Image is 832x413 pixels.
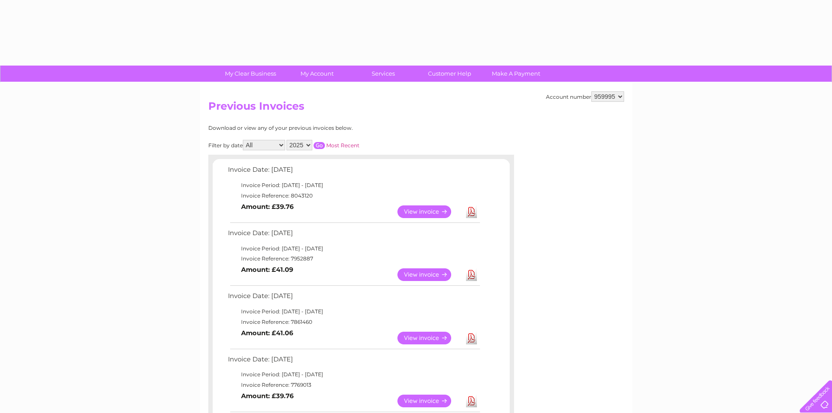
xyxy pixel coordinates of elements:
[397,268,462,281] a: View
[226,164,481,180] td: Invoice Date: [DATE]
[226,243,481,254] td: Invoice Period: [DATE] - [DATE]
[466,395,477,407] a: Download
[347,66,419,82] a: Services
[546,91,624,102] div: Account number
[281,66,353,82] a: My Account
[226,290,481,306] td: Invoice Date: [DATE]
[466,205,477,218] a: Download
[466,332,477,344] a: Download
[226,253,481,264] td: Invoice Reference: 7952887
[414,66,486,82] a: Customer Help
[241,203,293,211] b: Amount: £39.76
[226,180,481,191] td: Invoice Period: [DATE] - [DATE]
[397,395,462,407] a: View
[466,268,477,281] a: Download
[226,369,481,380] td: Invoice Period: [DATE] - [DATE]
[226,354,481,370] td: Invoice Date: [DATE]
[480,66,552,82] a: Make A Payment
[226,191,481,201] td: Invoice Reference: 8043120
[326,142,359,149] a: Most Recent
[397,332,462,344] a: View
[208,125,438,131] div: Download or view any of your previous invoices below.
[241,329,293,337] b: Amount: £41.06
[226,317,481,327] td: Invoice Reference: 7861460
[208,100,624,117] h2: Previous Invoices
[241,392,293,400] b: Amount: £39.76
[226,380,481,390] td: Invoice Reference: 7769013
[226,306,481,317] td: Invoice Period: [DATE] - [DATE]
[226,227,481,243] td: Invoice Date: [DATE]
[214,66,287,82] a: My Clear Business
[241,266,293,274] b: Amount: £41.09
[397,205,462,218] a: View
[208,140,438,150] div: Filter by date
